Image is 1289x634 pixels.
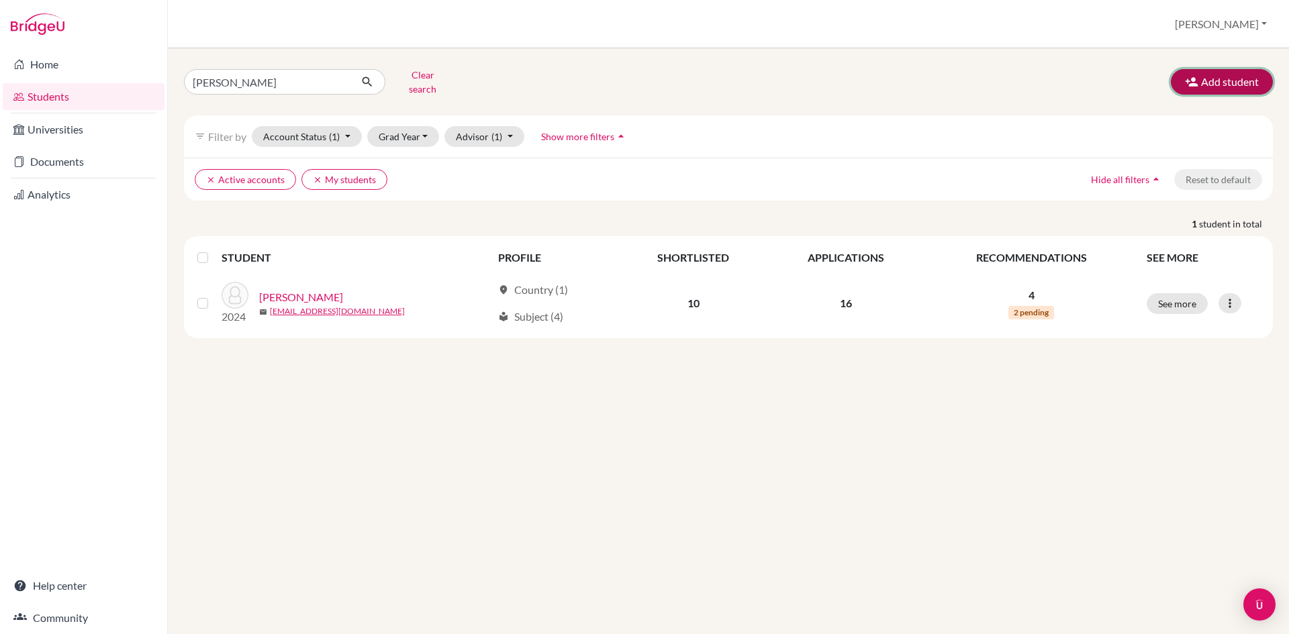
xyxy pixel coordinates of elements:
span: (1) [329,131,340,142]
i: clear [206,175,216,184]
button: clearMy students [301,169,387,190]
button: Grad Year [367,126,440,147]
th: STUDENT [222,242,490,274]
span: location_on [498,284,509,295]
button: Reset to default [1174,169,1262,190]
img: dahal, nishtha [222,282,248,309]
th: SHORTLISTED [619,242,767,274]
th: APPLICATIONS [767,242,924,274]
a: [EMAIL_ADDRESS][DOMAIN_NAME] [270,305,405,317]
button: Account Status(1) [252,126,362,147]
th: RECOMMENDATIONS [924,242,1139,274]
a: Students [3,83,164,110]
a: Help center [3,572,164,599]
p: 4 [933,287,1131,303]
img: Bridge-U [11,13,64,35]
button: Advisor(1) [444,126,524,147]
span: Filter by [208,130,246,143]
i: clear [313,175,322,184]
p: 2024 [222,309,248,325]
span: (1) [491,131,502,142]
th: SEE MORE [1139,242,1268,274]
a: Community [3,604,164,631]
i: arrow_drop_up [614,129,628,143]
th: PROFILE [490,242,619,274]
span: Hide all filters [1091,174,1149,185]
i: arrow_drop_up [1149,172,1163,186]
div: Country (1) [498,282,568,298]
button: See more [1147,293,1208,314]
span: Show more filters [541,131,614,142]
a: Analytics [3,181,164,208]
td: 10 [619,274,767,333]
input: Find student by name... [184,69,350,95]
button: Hide all filtersarrow_drop_up [1080,169,1174,190]
a: Home [3,51,164,78]
button: clearActive accounts [195,169,296,190]
button: [PERSON_NAME] [1169,11,1273,37]
span: local_library [498,311,509,322]
span: 2 pending [1008,306,1054,319]
i: filter_list [195,131,205,142]
strong: 1 [1192,217,1199,231]
span: mail [259,308,267,316]
div: Subject (4) [498,309,563,325]
td: 16 [767,274,924,333]
a: [PERSON_NAME] [259,289,343,305]
div: Open Intercom Messenger [1243,588,1276,621]
button: Add student [1171,69,1273,95]
a: Universities [3,116,164,143]
button: Clear search [385,64,460,99]
span: student in total [1199,217,1273,231]
button: Show more filtersarrow_drop_up [530,126,639,147]
a: Documents [3,148,164,175]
